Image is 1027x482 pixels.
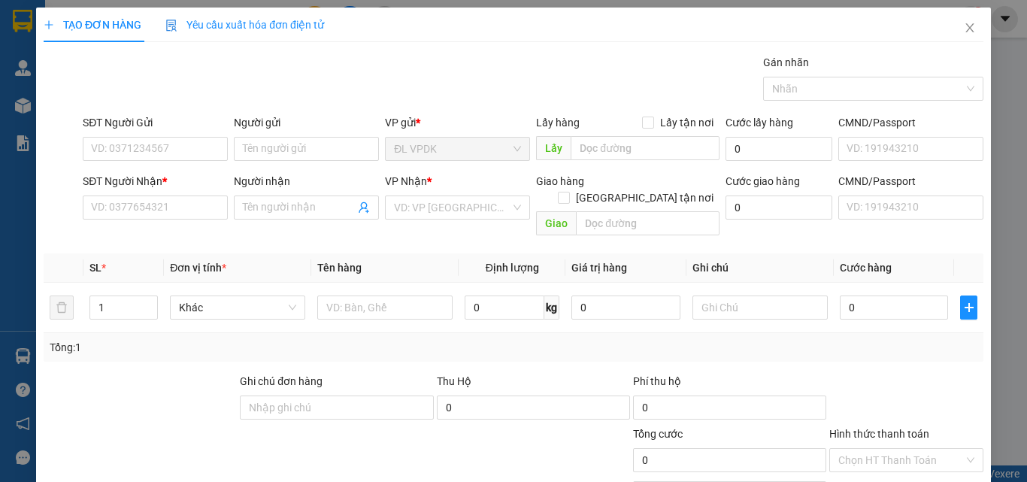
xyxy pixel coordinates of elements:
span: Lấy hàng [536,117,580,129]
span: user-add [358,202,370,214]
span: TẠO ĐƠN HÀNG [44,19,141,31]
input: Dọc đường [576,211,719,235]
button: Close [949,8,991,50]
span: [GEOGRAPHIC_DATA] tận nơi [569,189,719,206]
span: Giá trị hàng [571,262,627,274]
button: delete [50,296,74,320]
label: Cước giao hàng [725,175,799,187]
div: SĐT Người Gửi [83,114,228,131]
input: VD: Bàn, Ghế [317,296,453,320]
button: plus [960,296,977,320]
label: Hình thức thanh toán [829,428,929,440]
input: Cước giao hàng [725,196,832,220]
input: 0 [571,296,680,320]
input: Dọc đường [571,136,719,160]
span: Giao [536,211,576,235]
th: Ghi chú [686,253,834,283]
span: Giao hàng [536,175,584,187]
span: VP Nhận [385,175,427,187]
span: Tên hàng [317,262,362,274]
span: Định lượng [485,262,538,274]
span: Cước hàng [840,262,892,274]
span: plus [961,302,977,314]
label: Cước lấy hàng [725,117,792,129]
div: SĐT Người Nhận [83,173,228,189]
div: Phí thu hộ [633,373,826,396]
span: Yêu cầu xuất hóa đơn điện tử [165,19,324,31]
span: Tổng cước [633,428,683,440]
input: Ghi chú đơn hàng [240,396,433,420]
div: CMND/Passport [838,114,983,131]
div: VP gửi [385,114,530,131]
div: Tổng: 1 [50,339,398,356]
img: icon [165,20,177,32]
span: ĐL VPDK [394,138,521,160]
div: CMND/Passport [838,173,983,189]
input: Cước lấy hàng [725,137,832,161]
label: Ghi chú đơn hàng [240,375,323,387]
div: Người gửi [234,114,379,131]
span: Lấy tận nơi [653,114,719,131]
span: close [964,22,976,34]
span: Đơn vị tính [170,262,226,274]
input: Ghi Chú [692,296,828,320]
span: Khác [179,296,296,319]
span: plus [44,20,54,30]
label: Gán nhãn [763,56,809,68]
span: Lấy [536,136,571,160]
span: kg [544,296,559,320]
span: Thu Hộ [436,375,471,387]
div: Người nhận [234,173,379,189]
span: SL [89,262,101,274]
